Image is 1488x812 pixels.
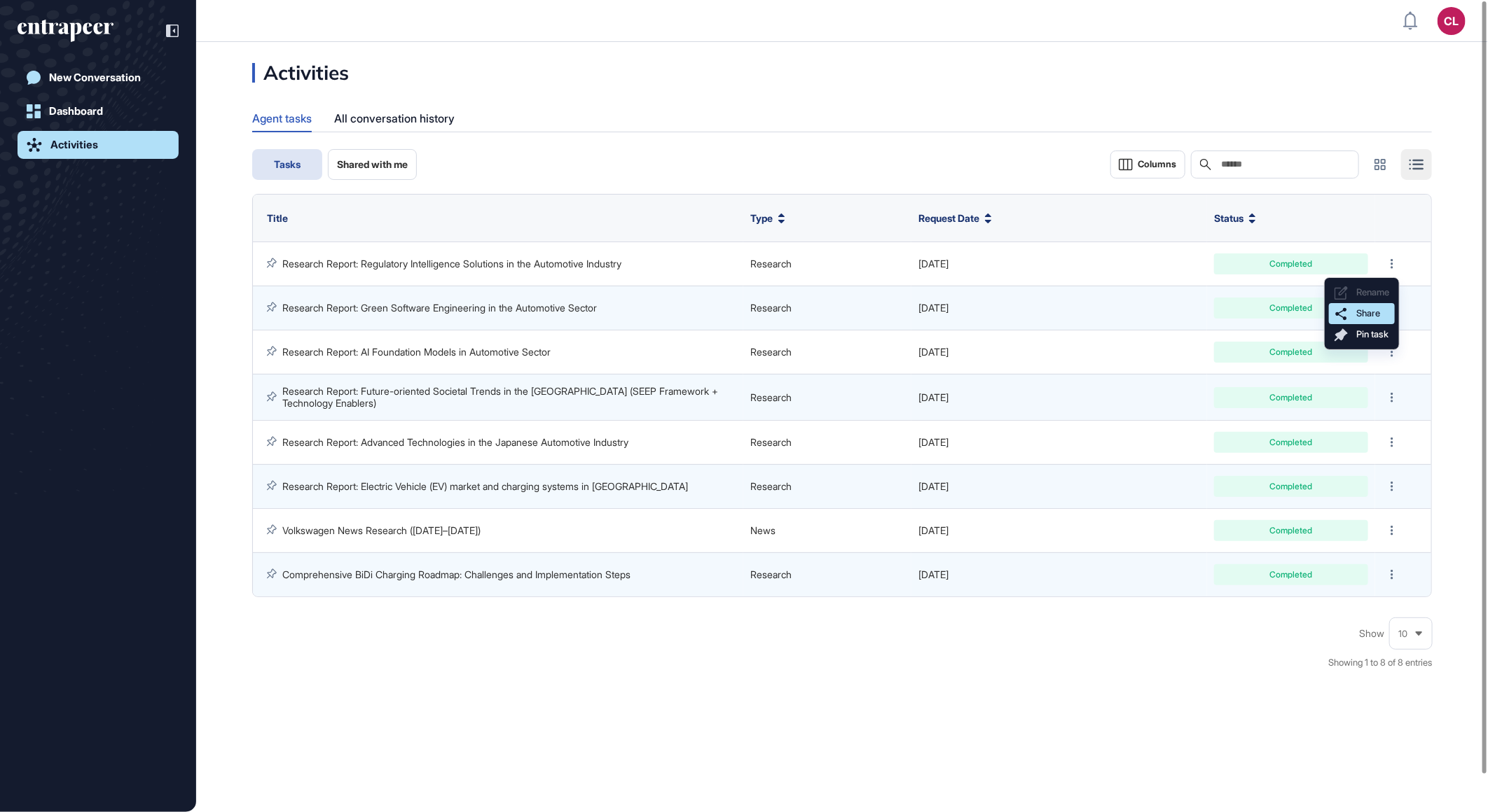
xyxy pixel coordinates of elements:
div: Agent tasks [252,105,312,131]
a: New Conversation [18,64,179,92]
a: Research Report: Electric Vehicle (EV) market and charging systems in [GEOGRAPHIC_DATA] [282,480,688,492]
span: Title [267,212,288,224]
div: All conversation history [334,105,455,132]
a: Research Report: Regulatory Intelligence Solutions in the Automotive Industry [282,258,621,269]
span: [DATE] [918,524,949,536]
button: CL [1438,7,1466,35]
button: Request Date [918,212,992,225]
span: Columns [1138,159,1176,169]
div: entrapeer-logo [18,20,113,42]
div: Completed [1225,526,1358,535]
div: Showing 1 to 8 of 8 entries [1328,656,1432,670]
span: Pin task [1356,329,1389,339]
div: Completed [1225,304,1358,312]
a: Research Report: Future-oriented Societal Trends in the [GEOGRAPHIC_DATA] (SEEP Framework + Techn... [282,385,721,408]
div: Activities [252,63,349,83]
div: New Conversation [49,71,141,84]
span: Research [750,436,792,448]
div: Completed [1225,438,1358,447]
span: Research [750,346,792,358]
div: Completed [1225,482,1358,491]
span: [DATE] [918,436,949,448]
a: Research Report: AI Foundation Models in Automotive Sector [282,346,551,358]
div: Completed [1225,570,1358,579]
span: Research [750,480,792,492]
span: Type [750,212,773,225]
span: News [750,524,776,536]
button: Columns [1110,150,1185,178]
span: [DATE] [918,568,949,580]
span: Status [1214,212,1244,225]
span: Show [1359,628,1384,639]
span: 10 [1398,629,1407,639]
a: Volkswagen News Research ([DATE]–[DATE]) [282,524,481,536]
span: Shared with me [337,159,408,170]
span: [DATE] [918,302,949,314]
div: Dashboard [49,105,103,118]
div: Completed [1225,393,1358,402]
span: Share [1356,308,1380,318]
span: Request Date [918,212,979,225]
a: Research Report: Green Software Engineering in the Automotive Sector [282,302,597,314]
div: Completed [1225,348,1358,356]
button: Status [1214,212,1256,225]
a: Dashboard [18,97,179,125]
span: Tasks [274,159,301,170]
span: [DATE] [918,258,949,269]
span: Research [750,302,792,314]
a: Activities [18,131,179,159]
span: [DATE] [918,391,949,403]
button: Tasks [252,149,322,180]
span: Research [750,258,792,269]
span: [DATE] [918,480,949,492]
a: Comprehensive BiDi Charging Roadmap: Challenges and Implementation Steps [282,568,631,580]
span: Research [750,391,792,403]
button: Type [750,212,785,225]
a: Research Report: Advanced Technologies in the Japanese Automotive Industry [282,436,628,448]
div: Completed [1225,260,1358,268]
span: Research [750,568,792,580]
button: Shared with me [328,149,417,180]
div: Activities [50,139,98,151]
span: [DATE] [918,346,949,358]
